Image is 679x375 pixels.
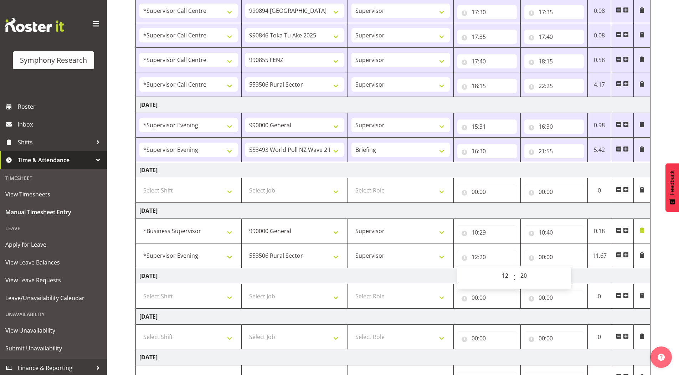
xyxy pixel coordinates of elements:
td: [DATE] [136,349,650,365]
div: Symphony Research [20,55,87,66]
input: Click to select... [524,30,584,44]
input: Click to select... [457,331,517,345]
span: Inbox [18,119,103,130]
div: Leave [2,221,105,236]
span: Apply for Leave [5,239,102,250]
img: Rosterit website logo [5,18,64,32]
input: Click to select... [524,291,584,305]
div: Unavailability [2,307,105,322]
td: 0 [587,284,611,309]
td: [DATE] [136,203,650,219]
input: Click to select... [457,54,517,68]
span: View Leave Requests [5,275,102,286]
a: View Leave Requests [2,271,105,289]
span: Leave/Unavailability Calendar [5,293,102,303]
input: Click to select... [457,5,517,19]
a: Manual Timesheet Entry [2,203,105,221]
td: 0 [587,325,611,349]
td: [DATE] [136,268,650,284]
input: Click to select... [524,225,584,240]
input: Click to select... [457,185,517,199]
a: Submit Unavailability [2,339,105,357]
span: Manual Timesheet Entry [5,207,102,217]
img: help-xxl-2.png [658,354,665,361]
input: Click to select... [457,79,517,93]
input: Click to select... [524,119,584,134]
input: Click to select... [457,119,517,134]
td: 4.17 [587,72,611,97]
input: Click to select... [457,144,517,158]
input: Click to select... [524,5,584,19]
a: View Unavailability [2,322,105,339]
button: Feedback - Show survey [665,163,679,212]
input: Click to select... [524,144,584,158]
input: Click to select... [524,331,584,345]
input: Click to select... [524,250,584,264]
input: Click to select... [524,54,584,68]
div: Timesheet [2,171,105,185]
span: Submit Unavailability [5,343,102,354]
td: 0.58 [587,48,611,72]
td: 5.42 [587,138,611,162]
input: Click to select... [524,79,584,93]
input: Click to select... [457,291,517,305]
span: Finance & Reporting [18,363,93,373]
span: View Unavailability [5,325,102,336]
input: Click to select... [457,30,517,44]
td: 11.67 [587,243,611,268]
td: 0.18 [587,219,611,243]
input: Click to select... [457,225,517,240]
span: Feedback [669,170,675,195]
td: [DATE] [136,162,650,178]
a: View Leave Balances [2,253,105,271]
input: Click to select... [457,250,517,264]
span: View Timesheets [5,189,102,200]
a: Apply for Leave [2,236,105,253]
td: 0.98 [587,113,611,138]
a: View Timesheets [2,185,105,203]
span: View Leave Balances [5,257,102,268]
td: [DATE] [136,97,650,113]
span: Time & Attendance [18,155,93,165]
input: Click to select... [524,185,584,199]
span: Roster [18,101,103,112]
td: 0.08 [587,23,611,48]
span: Shifts [18,137,93,148]
td: [DATE] [136,309,650,325]
a: Leave/Unavailability Calendar [2,289,105,307]
td: 0 [587,178,611,203]
span: : [513,268,516,286]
